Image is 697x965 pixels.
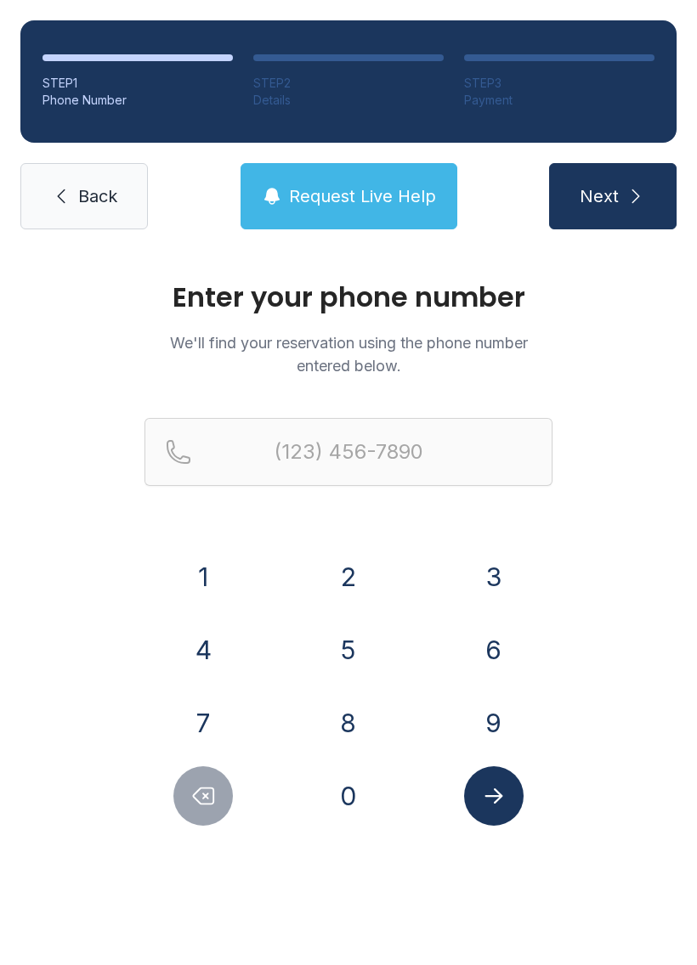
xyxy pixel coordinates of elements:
[144,284,552,311] h1: Enter your phone number
[253,92,444,109] div: Details
[173,693,233,753] button: 7
[173,547,233,607] button: 1
[464,547,524,607] button: 3
[464,766,524,826] button: Submit lookup form
[464,92,654,109] div: Payment
[319,547,378,607] button: 2
[144,418,552,486] input: Reservation phone number
[464,75,654,92] div: STEP 3
[78,184,117,208] span: Back
[289,184,436,208] span: Request Live Help
[173,620,233,680] button: 4
[580,184,619,208] span: Next
[464,693,524,753] button: 9
[253,75,444,92] div: STEP 2
[319,693,378,753] button: 8
[144,331,552,377] p: We'll find your reservation using the phone number entered below.
[464,620,524,680] button: 6
[42,75,233,92] div: STEP 1
[42,92,233,109] div: Phone Number
[319,620,378,680] button: 5
[173,766,233,826] button: Delete number
[319,766,378,826] button: 0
